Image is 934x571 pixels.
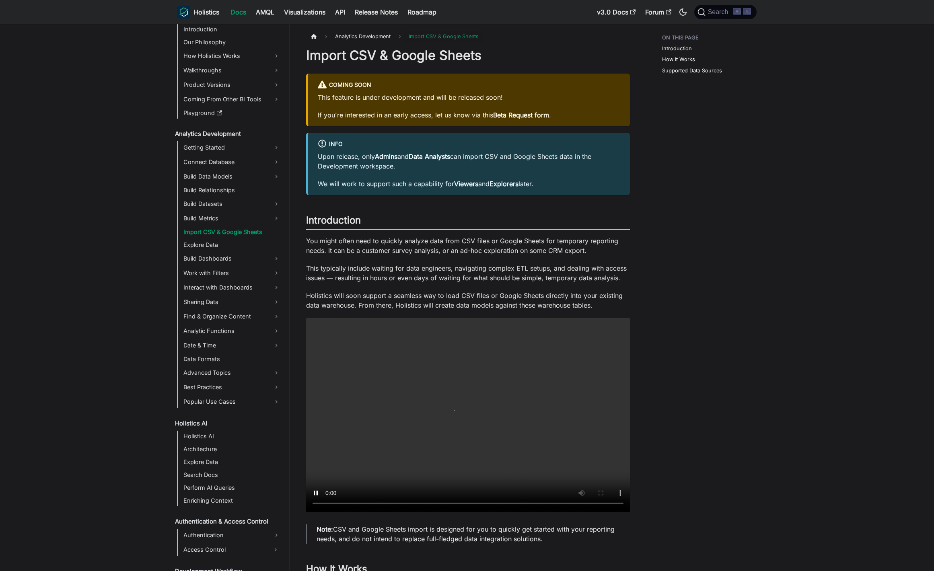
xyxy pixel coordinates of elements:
button: Expand sidebar category 'Access Control' [268,543,283,556]
a: How Holistics Works [181,49,283,62]
a: Best Practices [181,381,283,394]
a: Enriching Context [181,495,283,506]
span: Import CSV & Google Sheets [405,31,483,42]
a: Roadmap [403,6,441,18]
div: Coming Soon [318,80,620,90]
a: Analytic Functions [181,325,283,337]
a: Architecture [181,444,283,455]
b: Holistics [193,7,219,17]
a: Forum [640,6,676,18]
a: v3.0 Docs [592,6,640,18]
strong: Explorers [490,180,518,188]
a: Introduction [181,24,283,35]
a: Import CSV & Google Sheets [181,226,283,238]
span: Analytics Development [331,31,395,42]
button: Search (Command+K) [694,5,757,19]
strong: Data Analysts [409,152,450,160]
span: Search [706,8,733,16]
div: info [318,139,620,150]
a: Analytics Development [173,128,283,140]
kbd: ⌘ [733,8,741,15]
a: Build Metrics [181,212,283,225]
a: Build Datasets [181,197,283,210]
a: Home page [306,31,321,42]
a: Visualizations [279,6,330,18]
img: Holistics [177,6,190,18]
a: Holistics AI [173,418,283,429]
a: Walkthroughs [181,64,283,77]
a: Build Data Models [181,170,283,183]
a: Coming From Other BI Tools [181,93,283,106]
a: Beta Request form [493,111,549,119]
a: Authentication [181,529,283,542]
a: Introduction [662,45,692,52]
a: Build Relationships [181,185,283,196]
a: AMQL [251,6,279,18]
a: Data Formats [181,353,283,365]
a: Authentication & Access Control [173,516,283,527]
a: Advanced Topics [181,366,283,379]
p: You might often need to quickly analyze data from CSV files or Google Sheets for temporary report... [306,236,630,255]
p: Upon release, only and can import CSV and Google Sheets data in the Development workspace. [318,152,620,171]
a: Holistics AI [181,431,283,442]
a: Build Dashboards [181,252,283,265]
p: This typically include waiting for data engineers, navigating complex ETL setups, and dealing wit... [306,263,630,283]
strong: Admins [375,152,397,160]
a: Playground [181,107,283,119]
a: Interact with Dashboards [181,281,283,294]
a: API [330,6,350,18]
h1: Import CSV & Google Sheets [306,47,630,64]
a: HolisticsHolistics [177,6,219,18]
p: We will work to support such a capability for and later. [318,179,620,189]
strong: Note: [317,525,333,533]
p: This feature is under development and will be released soon! [318,92,620,102]
nav: Breadcrumbs [306,31,630,42]
a: Our Philosophy [181,37,283,48]
a: Explore Data [181,239,283,251]
a: Popular Use Cases [181,395,283,408]
a: Access Control [181,543,268,556]
a: Search Docs [181,469,283,481]
a: Explore Data [181,456,283,468]
a: Perform AI Queries [181,482,283,493]
h2: Introduction [306,214,630,230]
a: Work with Filters [181,267,283,279]
p: CSV and Google Sheets import is designed for you to quickly get started with your reporting needs... [317,524,620,544]
button: Switch between dark and light mode (currently dark mode) [677,6,689,18]
a: Sharing Data [181,296,283,308]
kbd: K [743,8,751,15]
video: Your browser does not support embedding video, but you can . [306,318,630,512]
a: Product Versions [181,78,283,91]
a: Getting Started [181,141,283,154]
a: Date & Time [181,339,283,352]
strong: Viewers [454,180,478,188]
p: Holistics will soon support a seamless way to load CSV files or Google Sheets directly into your ... [306,291,630,310]
a: Docs [226,6,251,18]
a: Connect Database [181,156,283,168]
nav: Docs sidebar [169,24,290,571]
a: How It Works [662,55,695,63]
a: Supported Data Sources [662,67,722,74]
a: Release Notes [350,6,403,18]
a: Find & Organize Content [181,310,283,323]
p: If you're interested in an early access, let us know via this . [318,110,620,120]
